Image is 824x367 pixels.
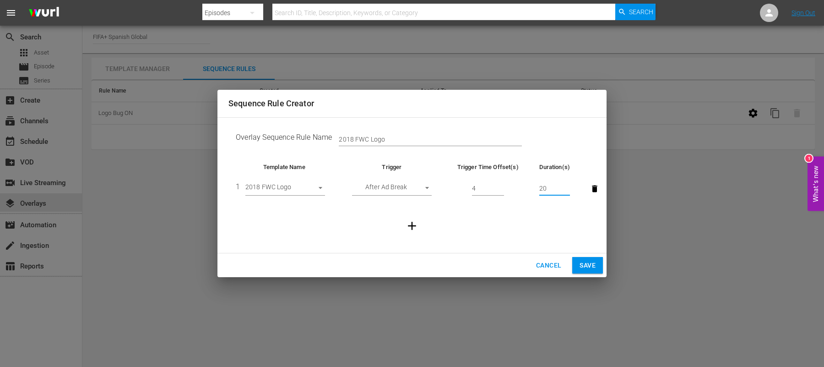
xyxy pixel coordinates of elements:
[228,125,596,153] td: Overlay Sequence Rule Name
[805,154,813,162] div: 1
[572,257,603,274] button: Save
[236,182,240,191] span: 1
[228,97,596,110] h2: Sequence Rule Creator
[22,2,66,24] img: ans4CAIJ8jUAAAAAAAAAAAAAAAAAAAAAAAAgQb4GAAAAAAAAAAAAAAAAAAAAAAAAJMjXAAAAAAAAAAAAAAAAAAAAAAAAgAT5G...
[444,163,532,171] th: Trigger Time Offset(s)
[808,156,824,211] button: Open Feedback Widget
[340,163,444,171] th: Trigger
[5,7,16,18] span: menu
[536,260,561,271] span: Cancel
[629,4,653,20] span: Search
[532,163,577,171] th: Duration(s)
[228,163,340,171] th: Template Name
[245,182,325,196] div: 2018 FWC Logo
[352,182,432,196] div: After Ad Break
[791,9,815,16] a: Sign Out
[529,257,569,274] button: Cancel
[580,260,596,271] span: Save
